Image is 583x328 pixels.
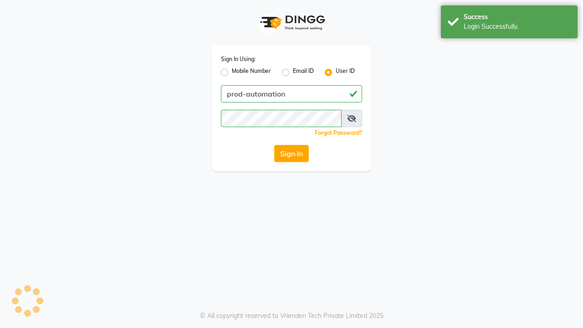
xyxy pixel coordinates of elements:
[293,67,314,78] label: Email ID
[221,55,256,63] label: Sign In Using:
[221,110,342,127] input: Username
[221,85,362,102] input: Username
[232,67,271,78] label: Mobile Number
[336,67,355,78] label: User ID
[464,22,571,31] div: Login Successfully.
[315,129,362,136] a: Forgot Password?
[464,12,571,22] div: Success
[255,9,328,36] img: logo1.svg
[274,145,309,162] button: Sign In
